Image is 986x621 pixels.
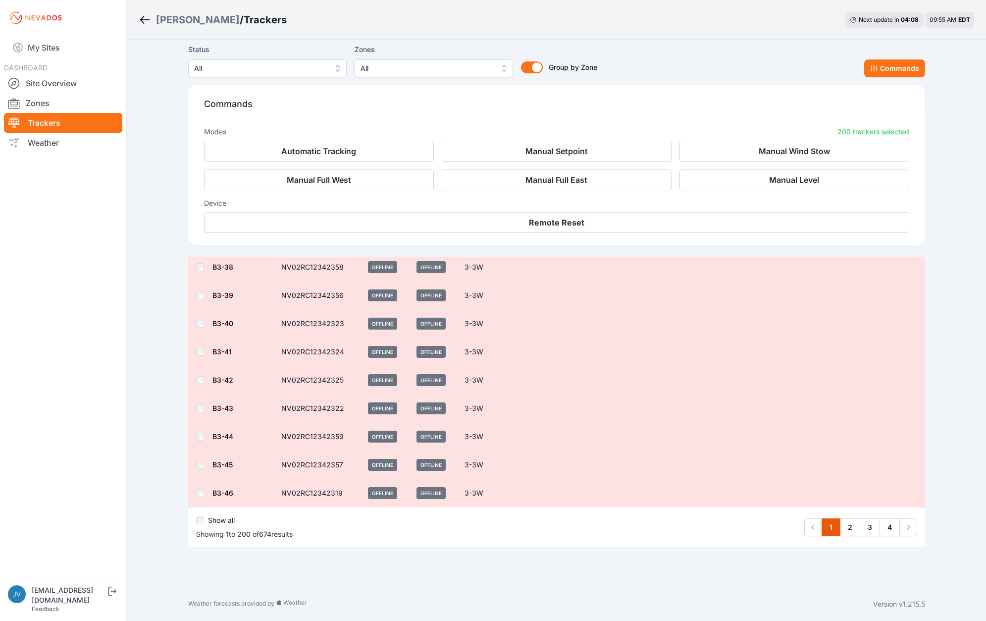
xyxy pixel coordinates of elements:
span: DASHBOARD [4,63,48,72]
h3: Trackers [244,13,287,27]
a: 4 [880,518,900,536]
span: Offline [368,346,397,358]
span: 674 [259,530,271,538]
button: Remote Reset [204,212,909,233]
td: NV02RC12342319 [275,479,363,508]
a: B3-41 [212,347,232,356]
span: Offline [416,402,446,414]
label: Zones [355,44,513,56]
a: 2 [840,518,860,536]
td: NV02RC12342359 [275,423,363,451]
a: B3-44 [212,432,233,441]
td: NV02RC12342323 [275,310,363,338]
td: 3-3W [459,338,502,366]
a: 1 [822,518,840,536]
span: 200 [237,530,251,538]
button: Manual Level [679,169,909,190]
td: NV02RC12342324 [275,338,363,366]
a: B3-46 [212,489,233,497]
div: Weather forecasts provided by [188,599,873,609]
span: / [240,13,244,27]
td: 3-3W [459,423,502,451]
span: 09:55 AM [930,16,956,23]
a: 3 [860,518,880,536]
td: 3-3W [459,310,502,338]
p: 200 trackers selected [837,127,909,137]
span: Offline [416,346,446,358]
img: Nevados [8,10,63,26]
span: EDT [958,16,970,23]
h3: Device [204,198,909,208]
span: Offline [416,487,446,499]
td: 3-3W [459,282,502,310]
span: Offline [416,374,446,386]
a: B3-40 [212,319,233,328]
button: Commands [864,59,925,77]
td: 3-3W [459,451,502,479]
button: All [188,59,347,77]
span: 1 [226,530,229,538]
span: Offline [368,261,397,273]
span: All [194,62,327,74]
span: Offline [416,459,446,471]
a: Trackers [4,113,122,133]
p: Showing to of results [196,529,293,539]
span: Offline [368,487,397,499]
a: B3-43 [212,404,233,412]
button: Manual Full East [442,169,672,190]
p: Commands [204,97,909,119]
span: Offline [368,431,397,443]
a: [PERSON_NAME] [156,13,240,27]
td: NV02RC12342356 [275,282,363,310]
span: Offline [416,431,446,443]
div: Version v1.215.5 [873,599,925,609]
td: 3-3W [459,395,502,423]
button: Automatic Tracking [204,141,434,162]
div: 04 : 08 [901,16,919,24]
img: jvivenzio@ampliform.com [8,585,26,603]
span: All [361,62,493,74]
div: [EMAIL_ADDRESS][DOMAIN_NAME] [32,585,106,605]
td: 3-3W [459,366,502,395]
a: Feedback [32,605,59,613]
td: NV02RC12342325 [275,366,363,395]
span: Offline [368,459,397,471]
td: 3-3W [459,253,502,282]
a: Zones [4,93,122,113]
nav: Breadcrumb [139,7,287,33]
span: Offline [368,374,397,386]
button: All [355,59,513,77]
a: B3-39 [212,291,233,299]
button: Manual Setpoint [442,141,672,162]
span: Offline [416,289,446,301]
a: Site Overview [4,73,122,93]
span: Offline [416,261,446,273]
td: 3-3W [459,479,502,508]
span: Offline [368,402,397,414]
button: Manual Wind Stow [679,141,909,162]
a: Weather [4,133,122,153]
a: My Sites [4,36,122,59]
button: Manual Full West [204,169,434,190]
label: Status [188,44,347,56]
nav: Pagination [804,518,917,536]
span: Offline [368,289,397,301]
span: Offline [368,318,397,330]
td: NV02RC12342322 [275,395,363,423]
h3: Modes [204,127,226,137]
label: Show all [208,515,235,525]
span: Group by Zone [549,63,597,71]
span: Next update in [859,16,899,23]
span: Offline [416,318,446,330]
a: B3-42 [212,376,233,384]
a: B3-38 [212,263,233,271]
a: B3-45 [212,460,233,469]
td: NV02RC12342358 [275,253,363,282]
td: NV02RC12342357 [275,451,363,479]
